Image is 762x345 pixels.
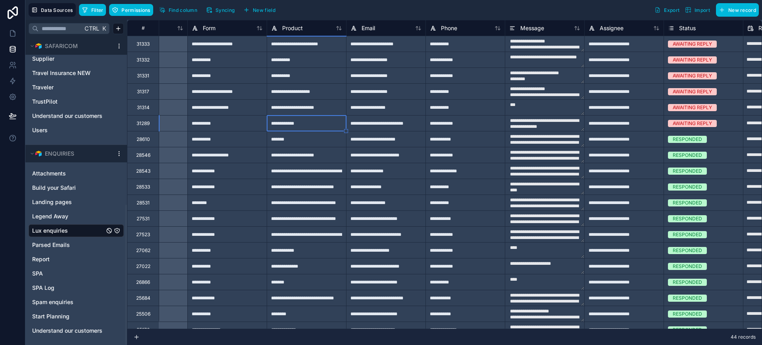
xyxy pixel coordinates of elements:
[137,120,150,127] div: 31289
[29,267,124,280] div: SPA
[32,98,58,106] span: TrustPilot
[32,170,66,177] span: Attachments
[241,4,278,16] button: New field
[29,167,124,180] div: Attachments
[673,152,702,159] div: RESPONDED
[32,227,104,235] a: Lux enquiries
[713,3,759,17] a: New record
[32,284,104,292] a: SPA Log
[137,216,150,222] div: 27531
[32,312,69,320] span: Start Planning
[29,239,124,251] div: Parsed Emails
[133,25,153,31] div: #
[673,56,712,64] div: AWAITING REPLY
[32,69,104,77] a: Travel Insurance NEW
[29,40,113,52] button: Airtable LogoSAFARICOM
[673,279,702,286] div: RESPONDED
[32,126,104,134] a: Users
[29,124,124,137] div: Users
[673,215,702,222] div: RESPONDED
[673,183,702,191] div: RESPONDED
[137,200,150,206] div: 28531
[29,3,76,17] button: Data Sources
[652,3,682,17] button: Export
[32,98,104,106] a: TrustPilot
[136,279,150,285] div: 26866
[136,247,150,254] div: 27062
[32,270,43,278] span: SPA
[32,55,104,63] a: Supplier
[137,57,150,63] div: 31332
[32,170,104,177] a: Attachments
[29,67,124,79] div: Travel Insurance NEW
[673,247,702,254] div: RESPONDED
[673,136,702,143] div: RESPONDED
[29,52,124,65] div: Supplier
[29,310,124,323] div: Start Planning
[137,73,149,79] div: 31331
[137,136,150,143] div: 28610
[32,227,68,235] span: Lux enquiries
[121,7,150,13] span: Permissions
[32,198,72,206] span: Landing pages
[29,224,124,237] div: Lux enquiries
[136,152,150,158] div: 28546
[29,95,124,108] div: TrustPilot
[29,281,124,294] div: SPA Log
[32,270,104,278] a: SPA
[673,120,712,127] div: AWAITING REPLY
[32,212,104,220] a: Legend Away
[673,295,702,302] div: RESPONDED
[137,89,149,95] div: 31317
[29,181,124,194] div: Build your Safari
[29,110,124,122] div: Understand our customers
[728,7,756,13] span: New record
[35,43,42,49] img: Airtable Logo
[137,41,150,47] div: 31333
[282,24,303,32] span: Product
[673,263,702,270] div: RESPONDED
[32,312,104,320] a: Start Planning
[136,263,150,270] div: 27022
[136,311,150,317] div: 25506
[32,298,73,306] span: Spam enquiries
[673,168,702,175] div: RESPONDED
[32,55,54,63] span: Supplier
[32,184,76,192] span: Build your Safari
[441,24,457,32] span: Phone
[32,112,102,120] span: Understand our customers
[673,310,702,318] div: RESPONDED
[32,298,104,306] a: Spam enquiries
[32,83,104,91] a: Traveler
[600,24,623,32] span: Assignee
[32,198,104,206] a: Landing pages
[203,24,216,32] span: Form
[673,326,702,333] div: RESPONDED
[32,69,90,77] span: Travel Insurance NEW
[169,7,197,13] span: Find column
[29,148,113,159] button: Airtable LogoENQUIRIES
[136,231,150,238] div: 27523
[84,23,100,33] span: Ctrl
[362,24,375,32] span: Email
[101,26,107,31] span: K
[32,284,54,292] span: SPA Log
[41,7,73,13] span: Data Sources
[682,3,713,17] button: Import
[695,7,710,13] span: Import
[32,327,102,335] span: Understand our customers
[29,324,124,337] div: Understand our customers
[109,4,153,16] button: Permissions
[716,3,759,17] button: New record
[32,126,48,134] span: Users
[520,24,544,32] span: Message
[32,327,104,335] a: Understand our customers
[137,327,150,333] div: 25170
[32,112,104,120] a: Understand our customers
[673,104,712,111] div: AWAITING REPLY
[156,4,200,16] button: Find column
[45,150,74,158] span: ENQUIRIES
[29,196,124,208] div: Landing pages
[203,4,241,16] a: Syncing
[673,88,712,95] div: AWAITING REPLY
